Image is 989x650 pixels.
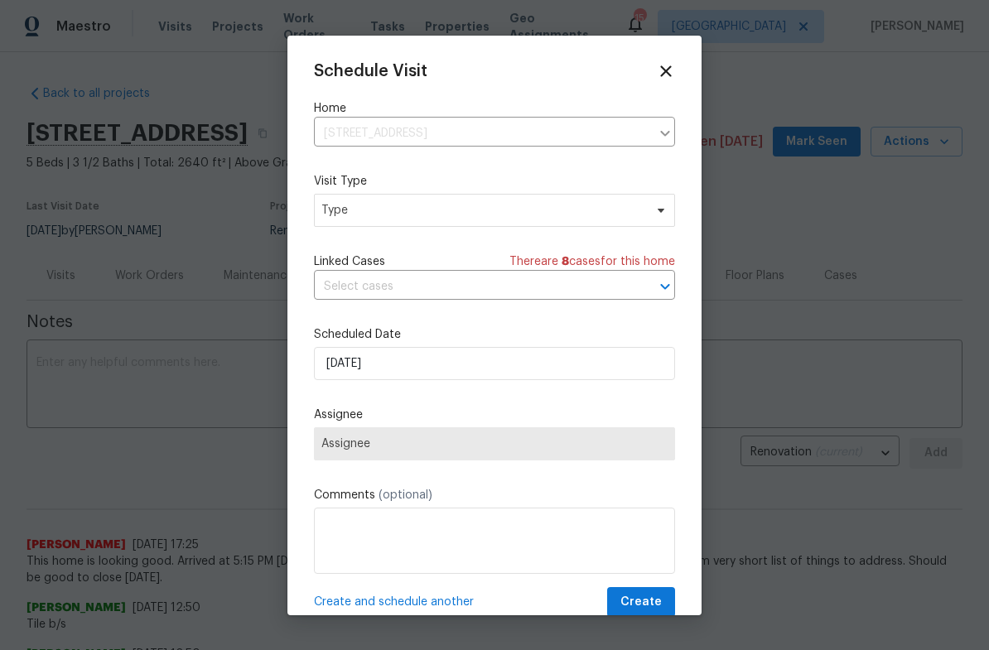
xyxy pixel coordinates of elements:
[657,62,675,80] span: Close
[654,275,677,298] button: Open
[314,347,675,380] input: M/D/YYYY
[562,256,569,267] span: 8
[314,274,629,300] input: Select cases
[314,407,675,423] label: Assignee
[509,253,675,270] span: There are case s for this home
[314,63,427,79] span: Schedule Visit
[321,437,668,450] span: Assignee
[314,173,675,190] label: Visit Type
[321,202,644,219] span: Type
[314,594,474,610] span: Create and schedule another
[314,326,675,343] label: Scheduled Date
[620,592,662,613] span: Create
[379,489,432,501] span: (optional)
[607,587,675,618] button: Create
[314,121,650,147] input: Enter in an address
[314,253,385,270] span: Linked Cases
[314,100,675,117] label: Home
[314,487,675,503] label: Comments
